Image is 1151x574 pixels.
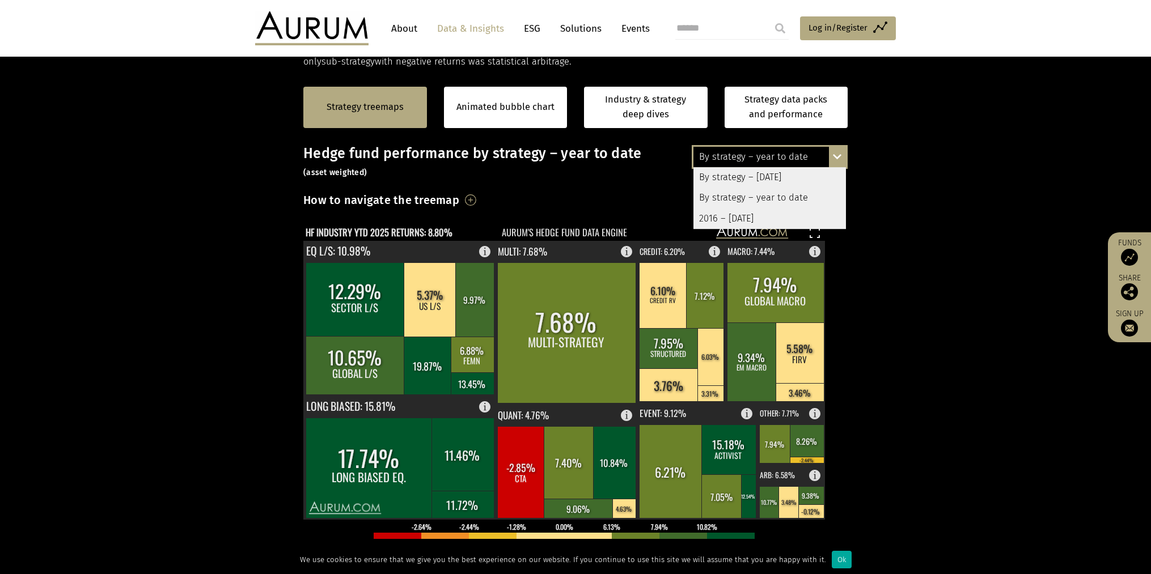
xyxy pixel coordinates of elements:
[693,209,846,229] div: 2016 – [DATE]
[1114,309,1145,337] a: Sign up
[725,87,848,128] a: Strategy data packs and performance
[809,21,868,35] span: Log in/Register
[693,188,846,208] div: By strategy – year to date
[255,11,369,45] img: Aurum
[584,87,708,128] a: Industry & strategy deep dives
[832,551,852,568] div: Ok
[769,17,792,40] input: Submit
[303,145,848,179] h3: Hedge fund performance by strategy – year to date
[321,56,375,67] span: sub-strategy
[1121,249,1138,266] img: Access Funds
[1121,320,1138,337] img: Sign up to our newsletter
[693,147,846,167] div: By strategy – year to date
[518,18,546,39] a: ESG
[1114,274,1145,300] div: Share
[303,168,367,177] small: (asset weighted)
[327,100,404,114] a: Strategy treemaps
[555,18,607,39] a: Solutions
[456,100,555,114] a: Animated bubble chart
[1121,283,1138,300] img: Share this post
[1114,238,1145,266] a: Funds
[431,18,510,39] a: Data & Insights
[800,16,896,40] a: Log in/Register
[693,167,846,188] div: By strategy – [DATE]
[386,18,423,39] a: About
[616,18,650,39] a: Events
[303,190,459,210] h3: How to navigate the treemap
